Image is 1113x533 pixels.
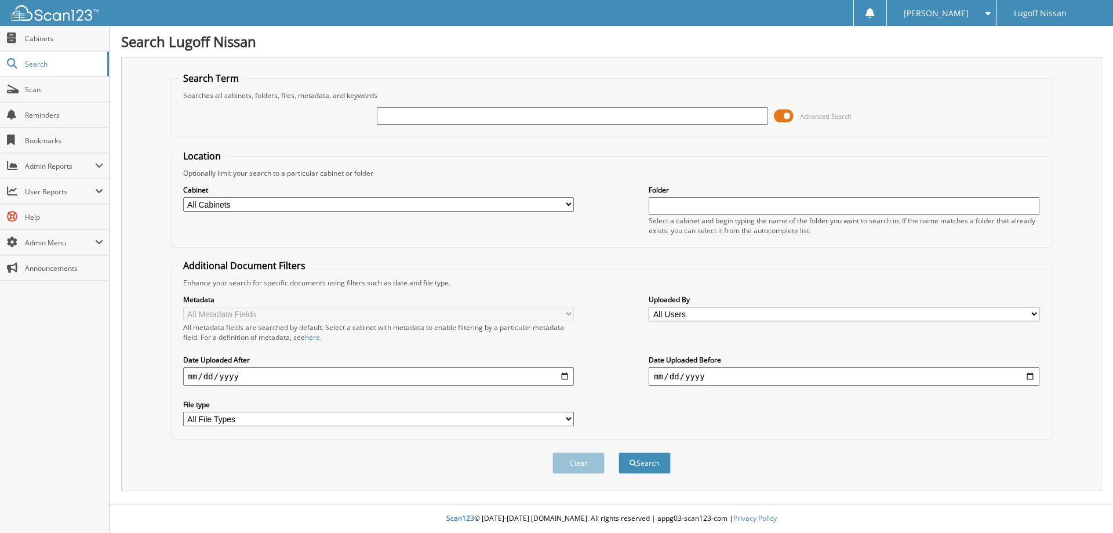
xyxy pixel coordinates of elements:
span: Help [25,212,103,222]
legend: Additional Document Filters [177,259,311,272]
span: Bookmarks [25,136,103,146]
legend: Location [177,150,227,162]
input: start [183,367,574,386]
span: Admin Menu [25,238,95,248]
label: Uploaded By [649,295,1039,304]
span: Reminders [25,110,103,120]
h1: Search Lugoff Nissan [121,32,1101,51]
label: Metadata [183,295,574,304]
span: [PERSON_NAME] [904,10,969,17]
a: here [305,332,320,342]
span: Scan [25,85,103,95]
span: Search [25,59,101,69]
label: File type [183,400,574,409]
label: Folder [649,185,1039,195]
label: Date Uploaded After [183,355,574,365]
legend: Search Term [177,72,245,85]
span: Lugoff Nissan [1014,10,1067,17]
span: Advanced Search [800,112,852,121]
input: end [649,367,1039,386]
span: Cabinets [25,34,103,43]
a: Privacy Policy [733,513,777,523]
label: Cabinet [183,185,574,195]
div: © [DATE]-[DATE] [DOMAIN_NAME]. All rights reserved | appg03-scan123-com | [110,505,1113,533]
span: Scan123 [446,513,474,523]
div: Select a cabinet and begin typing the name of the folder you want to search in. If the name match... [649,216,1039,235]
span: Admin Reports [25,161,95,171]
button: Search [619,452,671,474]
div: Enhance your search for specific documents using filters such as date and file type. [177,278,1046,288]
button: Clear [552,452,605,474]
label: Date Uploaded Before [649,355,1039,365]
div: Optionally limit your search to a particular cabinet or folder [177,168,1046,178]
div: All metadata fields are searched by default. Select a cabinet with metadata to enable filtering b... [183,322,574,342]
img: scan123-logo-white.svg [12,5,99,21]
span: Announcements [25,263,103,273]
div: Searches all cabinets, folders, files, metadata, and keywords [177,90,1046,100]
span: User Reports [25,187,95,197]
